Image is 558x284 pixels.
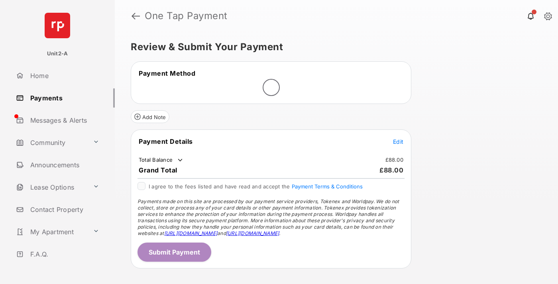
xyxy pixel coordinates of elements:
[393,137,403,145] button: Edit
[13,155,115,174] a: Announcements
[139,137,193,145] span: Payment Details
[226,230,279,236] a: [URL][DOMAIN_NAME]
[13,111,115,130] a: Messages & Alerts
[13,245,115,264] a: F.A.Q.
[379,166,403,174] span: £88.00
[13,66,115,85] a: Home
[47,50,68,58] p: Unit2-A
[149,183,363,190] span: I agree to the fees listed and have read and accept the
[13,222,90,241] a: My Apartment
[138,156,184,164] td: Total Balance
[385,156,404,163] td: £88.00
[164,230,217,236] a: [URL][DOMAIN_NAME]
[13,88,115,108] a: Payments
[292,183,363,190] button: I agree to the fees listed and have read and accept the
[45,13,70,38] img: svg+xml;base64,PHN2ZyB4bWxucz0iaHR0cDovL3d3dy53My5vcmcvMjAwMC9zdmciIHdpZHRoPSI2NCIgaGVpZ2h0PSI2NC...
[393,138,403,145] span: Edit
[13,200,115,219] a: Contact Property
[139,166,177,174] span: Grand Total
[13,133,90,152] a: Community
[13,178,90,197] a: Lease Options
[139,69,195,77] span: Payment Method
[131,42,536,52] h5: Review & Submit Your Payment
[138,243,211,262] button: Submit Payment
[145,11,228,21] strong: One Tap Payment
[131,110,169,123] button: Add Note
[138,198,399,236] span: Payments made on this site are processed by our payment service providers, Tokenex and Worldpay. ...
